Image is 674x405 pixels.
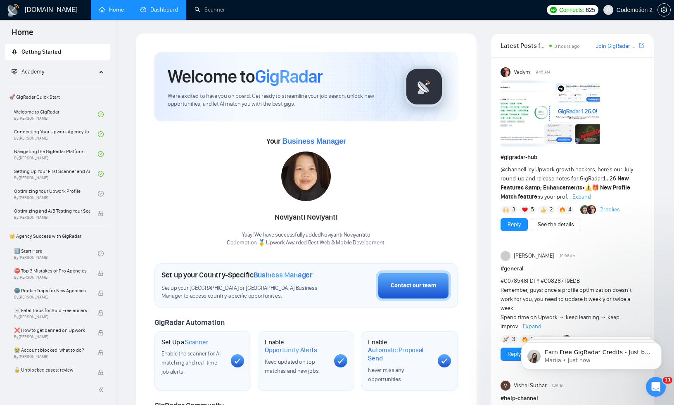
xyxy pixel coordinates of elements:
span: Latest Posts from the GigRadar Community [501,40,547,51]
span: user [605,7,611,13]
span: Automatic Proposal Send [368,346,431,362]
span: Business Manager [282,137,346,145]
a: searchScanner [195,6,225,13]
img: Vadym [501,67,510,77]
li: Getting Started [5,44,110,60]
h1: Set up your Country-Specific [161,270,313,279]
span: Vadym [514,68,530,77]
button: Contact our team [376,270,451,301]
span: lock [98,290,104,296]
span: Enable the scanner for AI matching and real-time job alerts. [161,350,221,375]
span: check-circle [98,131,104,137]
div: Yaay! We have successfully added Noviyanti Noviyanti to [227,231,386,247]
span: 🎁 [592,184,599,191]
span: By [PERSON_NAME] [14,275,90,280]
h1: # gigradar-hub [501,153,644,162]
code: 1.26 [603,175,617,182]
span: Opportunity Alerts [265,346,317,354]
p: Codemotion 🥇 Upwork Awarded Best Web & Mobile Development . [227,239,386,247]
span: Hey Upwork growth hackers, here's our July round-up and release notes for GigRadar • is your prof... [501,166,633,200]
span: Remember, guys: once a profile optimization doesn’t work for you, you need to update it weekly or... [501,277,632,330]
span: GigRadar [255,65,323,88]
button: Reply [501,218,528,231]
span: 9:45 AM [536,69,550,76]
a: dashboardDashboard [140,6,178,13]
span: lock [98,310,104,316]
img: 1700835522379-IMG-20231107-WA0007.jpg [281,152,331,201]
span: Vishal Suthar [514,381,547,390]
a: Connecting Your Upwork Agency to GigRadarBy[PERSON_NAME] [14,125,98,143]
span: Set up your [GEOGRAPHIC_DATA] or [GEOGRAPHIC_DATA] Business Manager to access country-specific op... [161,284,335,300]
span: Getting Started [21,48,61,55]
a: See the details [538,220,574,229]
div: Contact our team [391,281,436,290]
a: setting [657,7,671,13]
img: 🔥 [560,207,565,213]
img: upwork-logo.png [550,7,557,13]
iframe: Intercom live chat [646,377,666,397]
span: check-circle [98,111,104,117]
span: check-circle [98,251,104,256]
span: Business Manager [254,270,313,279]
span: Your [266,137,346,146]
span: By [PERSON_NAME] [14,215,90,220]
a: export [639,42,644,50]
h1: # help-channel [501,394,644,403]
span: 👑 Agency Success with GigRadar [6,228,109,244]
span: #C08287T9EDB [541,277,580,284]
button: See the details [531,218,581,231]
a: 2replies [600,206,620,214]
a: 1️⃣ Start HereBy[PERSON_NAME] [14,244,98,263]
span: 😭 Account blocked: what to do? [14,346,90,354]
button: Reply [501,348,528,361]
span: Scanner [185,338,208,346]
a: homeHome [99,6,124,13]
span: fund-projection-screen [12,69,17,74]
span: By [PERSON_NAME] [14,374,90,379]
span: 10:06 AM [560,252,576,260]
span: lock [98,350,104,355]
span: 11 [663,377,672,384]
span: 5 [531,206,534,214]
button: setting [657,3,671,17]
span: By [PERSON_NAME] [14,315,90,320]
span: By [PERSON_NAME] [14,334,90,339]
img: logo [7,4,20,17]
img: Alex B [580,205,589,214]
span: lock [98,270,104,276]
span: check-circle [98,191,104,197]
span: Academy [12,68,44,75]
span: Expand [523,323,541,330]
a: Setting Up Your First Scanner and Auto-BidderBy[PERSON_NAME] [14,165,98,183]
span: lock [98,369,104,375]
span: #C078548FDFY [501,277,539,284]
img: 🚀 [503,336,509,342]
iframe: Intercom notifications message [509,325,674,383]
span: export [639,42,644,49]
span: setting [658,7,670,13]
span: [DATE] [552,382,563,389]
img: Vishal Suthar [501,381,510,391]
span: Connects: [559,5,584,14]
img: gigradar-logo.png [403,66,445,107]
img: 🙌 [503,207,509,213]
span: 4 [568,206,572,214]
img: ❤️ [522,207,528,213]
a: Reply [508,350,521,359]
h1: Enable [265,338,328,354]
a: Welcome to GigRadarBy[PERSON_NAME] [14,105,98,123]
span: We're excited to have you on board. Get ready to streamline your job search, unlock new opportuni... [168,92,390,108]
span: Expand [572,193,591,200]
span: 🚀 GigRadar Quick Start [6,89,109,105]
span: check-circle [98,171,104,177]
span: By [PERSON_NAME] [14,354,90,359]
span: ❌ How to get banned on Upwork [14,326,90,334]
h1: Welcome to [168,65,323,88]
span: ⛔ Top 3 Mistakes of Pro Agencies [14,267,90,275]
span: Keep updated on top matches and new jobs. [265,358,320,374]
span: [PERSON_NAME] [514,251,554,261]
span: 3 hours ago [554,43,580,49]
span: double-left [98,386,107,394]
